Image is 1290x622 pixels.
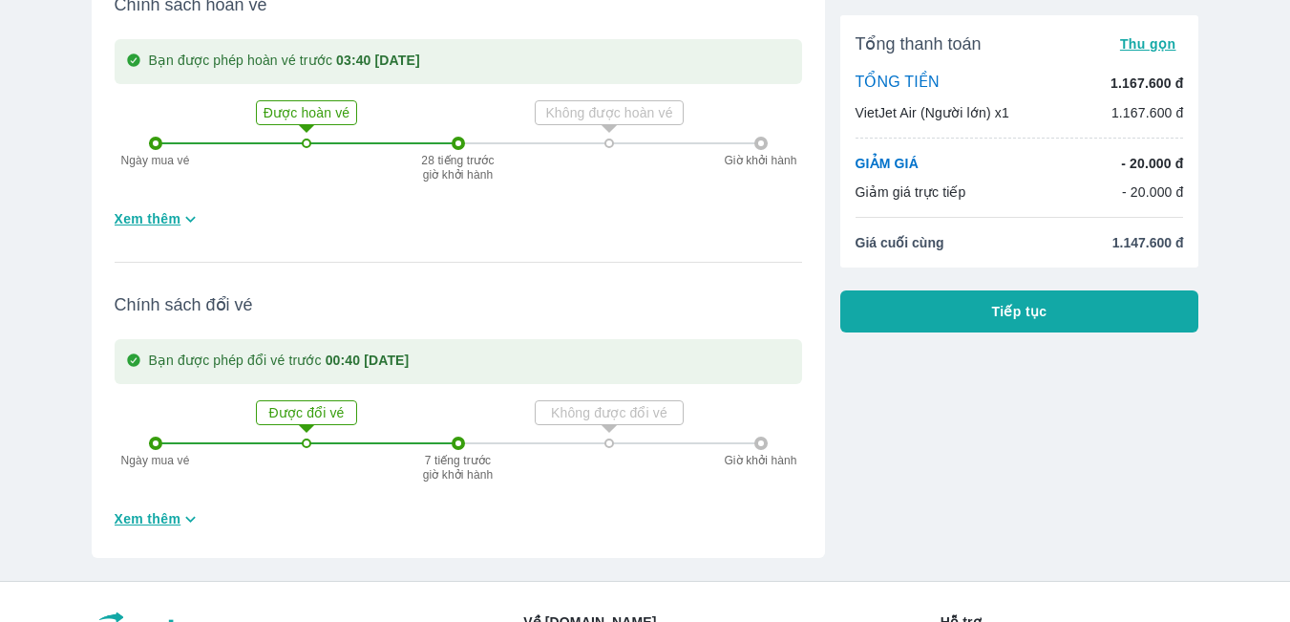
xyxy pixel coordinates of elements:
span: Xem thêm [115,509,181,528]
p: Bạn được phép hoàn vé trước [149,51,420,73]
span: 1.147.600 đ [1112,233,1184,252]
p: Được hoàn vé [259,103,354,122]
span: Xem thêm [115,209,181,228]
span: Tổng thanh toán [856,32,982,55]
button: Tiếp tục [840,290,1199,332]
p: TỔNG TIỀN [856,73,940,94]
span: Thu gọn [1120,36,1176,52]
button: Xem thêm [107,204,209,235]
p: Được đổi vé [259,403,354,422]
p: Giảm giá trực tiếp [856,182,966,202]
span: Tiếp tục [992,302,1047,321]
span: Chính sách đổi vé [115,293,802,316]
p: Không được đổi vé [538,403,681,422]
p: Bạn được phép đổi vé trước [149,351,410,373]
p: 1.167.600 đ [1110,74,1183,93]
p: Ngày mua vé [113,454,199,467]
strong: 03:40 [DATE] [336,53,420,68]
p: - 20.000 đ [1122,182,1184,202]
p: Ngày mua vé [113,154,199,167]
p: 1.167.600 đ [1111,103,1184,122]
p: Giờ khởi hành [718,154,804,167]
button: Xem thêm [107,504,209,535]
p: Giờ khởi hành [718,454,804,467]
p: GIẢM GIÁ [856,154,919,173]
p: VietJet Air (Người lớn) x1 [856,103,1009,122]
strong: 00:40 [DATE] [326,353,410,368]
p: 28 tiếng trước giờ khởi hành [420,154,497,181]
p: 7 tiếng trước giờ khởi hành [420,454,497,481]
button: Thu gọn [1112,31,1184,57]
p: - 20.000 đ [1121,154,1183,173]
p: Không được hoàn vé [538,103,681,122]
span: Giá cuối cùng [856,233,944,252]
